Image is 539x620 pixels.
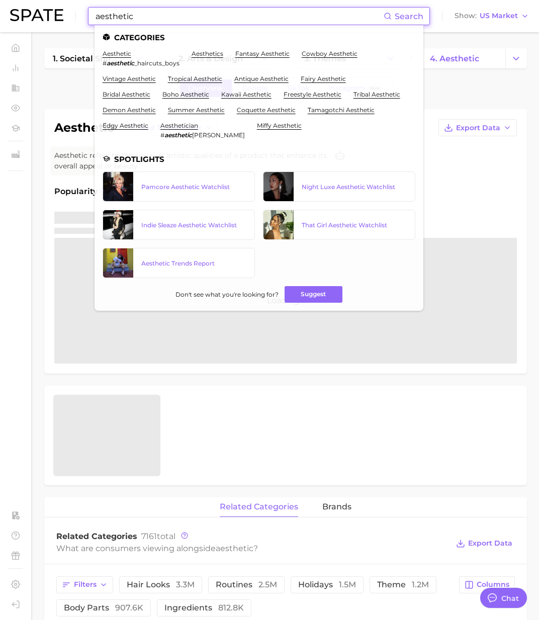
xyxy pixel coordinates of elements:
[455,13,477,19] span: Show
[237,106,296,114] a: coquette aesthetic
[54,186,98,198] span: Popularity
[103,155,415,163] li: Spotlights
[164,604,244,612] span: ingredients
[103,106,156,114] a: demon aesthetic
[56,542,448,555] div: What are consumers viewing alongside ?
[54,238,517,364] div: Loading...
[395,12,423,21] span: Search
[192,50,223,57] a: aesthetics
[168,75,222,82] a: tropical aesthetic
[301,75,346,82] a: fairy aesthetic
[103,171,255,202] a: Pamcore Aesthetic Watchlist
[430,54,479,63] span: 4. aesthetic
[322,502,351,511] span: brands
[216,544,253,553] span: aesthetic
[141,221,246,229] div: Indie Sleaze Aesthetic Watchlist
[452,10,531,23] button: ShowUS Market
[263,210,415,240] a: That Girl Aesthetic Watchlist
[258,580,277,589] span: 2.5m
[95,8,384,25] input: Search here for a brand, industry, or ingredient
[141,532,157,541] span: 7161
[468,539,512,548] span: Export Data
[64,604,143,612] span: body parts
[235,50,290,57] a: fantasy aesthetic
[103,210,255,240] a: Indie Sleaze Aesthetic Watchlist
[302,50,357,57] a: cowboy aesthetic
[480,13,518,19] span: US Market
[353,91,400,98] a: tribal aesthetic
[220,502,298,511] span: related categories
[160,131,164,139] span: #
[44,48,128,68] a: 1. societal shifts & culture
[56,576,113,593] button: Filters
[175,291,279,298] span: Don't see what you're looking for?
[160,122,198,129] a: aesthetician
[339,580,356,589] span: 1.5m
[284,91,341,98] a: freestyle aesthetic
[257,122,302,129] a: miffy aesthetic
[298,581,356,589] span: holidays
[218,603,244,612] span: 812.8k
[477,580,509,589] span: Columns
[505,48,527,68] button: Change Category
[456,124,500,132] span: Export Data
[412,580,429,589] span: 1.2m
[141,259,246,267] div: Aesthetic Trends Report
[107,59,134,67] em: aesthetic
[103,59,107,67] span: #
[164,131,192,139] em: aesthetic
[103,91,150,98] a: bridal aesthetic
[168,106,225,114] a: summer aesthetic
[162,91,209,98] a: boho aesthetic
[53,54,120,63] span: 1. societal shifts & culture
[103,50,131,57] a: aesthetic
[56,532,137,541] span: Related Categories
[263,171,415,202] a: Night Luxe Aesthetic Watchlist
[176,580,195,589] span: 3.3m
[141,183,246,191] div: Pamcore Aesthetic Watchlist
[10,9,63,21] img: SPATE
[285,286,342,303] button: Suggest
[74,580,97,589] span: Filters
[8,597,23,612] a: Log out. Currently logged in with e-mail yumi.toki@spate.nyc.
[115,603,143,612] span: 907.6k
[438,119,517,136] button: Export Data
[127,581,195,589] span: hair looks
[377,581,429,589] span: theme
[234,75,289,82] a: antique aesthetic
[302,221,407,229] div: That Girl Aesthetic Watchlist
[103,248,255,278] a: Aesthetic Trends Report
[216,581,277,589] span: routines
[302,183,407,191] div: Night Luxe Aesthetic Watchlist
[54,122,114,134] h1: aesthetic
[54,150,328,171] span: Aesthetic refers to the visual or artistic qualities of a product that enhance its overall appeal...
[454,537,515,551] button: Export Data
[192,131,245,139] span: [PERSON_NAME]
[134,59,179,67] span: _haircuts_boys
[103,75,156,82] a: vintage aesthetic
[459,576,515,593] button: Columns
[421,48,505,68] a: 4. aesthetic
[308,106,375,114] a: tamagotchi aesthetic
[103,33,415,42] li: Categories
[221,91,272,98] a: kawaii aesthetic
[103,122,148,129] a: edgy aesthetic
[141,532,175,541] span: total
